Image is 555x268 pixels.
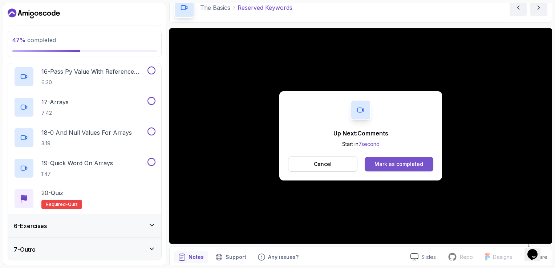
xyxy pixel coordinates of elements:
[493,253,512,261] p: Designs
[14,66,155,87] button: 16-Pass Py Value With Reference Types6:30
[460,253,473,261] p: Repo
[8,8,60,19] a: Dashboard
[41,140,132,147] p: 3:19
[405,253,442,261] a: Slides
[174,251,208,263] button: notes button
[14,222,47,230] h3: 6 - Exercises
[41,109,69,117] p: 7:42
[524,239,548,261] iframe: chat widget
[41,188,63,197] p: 20 - Quiz
[333,141,388,148] p: Start in
[238,3,292,12] p: Reserved Keywords
[14,127,155,148] button: 18-0 And Null Values For Arrays3:19
[421,253,436,261] p: Slides
[518,253,547,261] button: Share
[41,159,113,167] p: 19 - Quick Word On Arrays
[358,141,380,147] span: 7 second
[169,28,552,244] iframe: 1 - Reserved Keywords
[365,157,433,171] button: Mark as completed
[14,188,155,209] button: 20-QuizRequired-quiz
[211,251,251,263] button: Support button
[8,214,161,237] button: 6-Exercises
[12,36,26,44] span: 47 %
[12,36,56,44] span: completed
[41,170,113,178] p: 1:47
[14,97,155,117] button: 17-Arrays7:42
[41,67,146,76] p: 16 - Pass Py Value With Reference Types
[189,253,204,261] p: Notes
[41,98,69,106] p: 17 - Arrays
[41,79,146,86] p: 6:30
[46,202,68,207] span: Required-
[333,129,388,138] p: Up Next: Comments
[288,157,357,172] button: Cancel
[268,253,299,261] p: Any issues?
[14,158,155,178] button: 19-Quick Word On Arrays1:47
[374,161,423,168] div: Mark as completed
[226,253,246,261] p: Support
[68,202,78,207] span: quiz
[200,3,230,12] p: The Basics
[41,128,132,137] p: 18 - 0 And Null Values For Arrays
[8,238,161,261] button: 7-Outro
[14,245,36,254] h3: 7 - Outro
[314,161,332,168] p: Cancel
[254,251,303,263] button: Feedback button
